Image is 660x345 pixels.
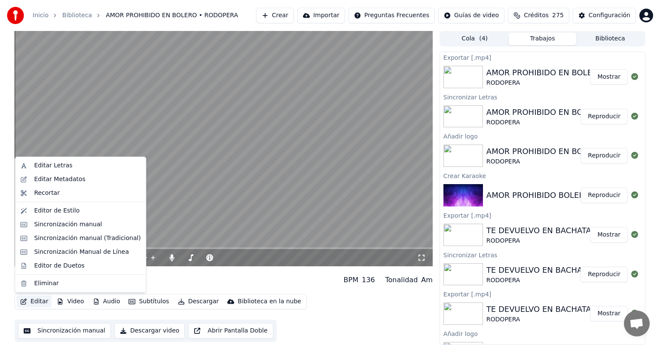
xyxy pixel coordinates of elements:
[486,303,591,315] div: TE DEVUELVO EN BACHATA
[34,279,58,288] div: Eliminar
[590,227,628,243] button: Mostrar
[297,8,345,23] button: Importar
[188,323,273,339] button: Abrir Pantalla Doble
[256,8,294,23] button: Crear
[33,11,49,20] a: Inicio
[440,210,645,220] div: Exportar [.mp4]
[486,264,591,276] div: TE DEVUELVO EN BACHATA
[581,109,628,124] button: Reproducir
[34,220,102,229] div: Sincronización manual
[34,161,72,170] div: Editar Letras
[486,106,604,118] div: AMOR PROHIBIDO EN BOLERO
[440,92,645,102] div: Sincronizar Letras
[486,189,598,201] div: AMOR PROHIBIDO BOLERO 1
[573,8,636,23] button: Configuración
[33,11,238,20] nav: breadcrumb
[348,8,435,23] button: Preguntas Frecuentes
[508,8,569,23] button: Créditos275
[486,315,591,324] div: RODOPERA
[125,296,172,308] button: Subtítulos
[440,131,645,141] div: Añadir logo
[581,148,628,163] button: Reproducir
[34,248,129,256] div: Sincronización Manual de Línea
[34,262,84,270] div: Editor de Duetos
[581,267,628,282] button: Reproducir
[624,311,650,336] div: Chat abierto
[89,296,124,308] button: Audio
[106,11,238,20] span: AMOR PROHIBIDO EN BOLERO • RODOPERA
[509,33,577,45] button: Trabajos
[486,157,604,166] div: RODOPERA
[486,276,591,285] div: RODOPERA
[486,237,591,245] div: RODOPERA
[18,323,111,339] button: Sincronización manual
[581,188,628,203] button: Reproducir
[438,8,504,23] button: Guías de video
[440,170,645,181] div: Crear Karaoke
[62,11,92,20] a: Biblioteca
[34,189,60,197] div: Recortar
[440,328,645,339] div: Añadir logo
[238,297,301,306] div: Biblioteca en la nube
[486,79,604,87] div: RODOPERA
[362,275,375,285] div: 136
[421,275,433,285] div: Am
[590,69,628,85] button: Mostrar
[589,11,630,20] div: Configuración
[34,234,141,243] div: Sincronización manual (Tradicional)
[486,225,591,237] div: TE DEVUELVO EN BACHATA
[385,275,418,285] div: Tonalidad
[114,323,185,339] button: Descargar video
[552,11,564,20] span: 275
[486,145,604,157] div: AMOR PROHIBIDO EN BOLERO
[7,7,24,24] img: youka
[479,34,488,43] span: ( 4 )
[590,306,628,321] button: Mostrar
[486,67,604,79] div: AMOR PROHIBIDO EN BOLERO
[440,250,645,260] div: Sincronizar Letras
[440,52,645,62] div: Exportar [.mp4]
[441,33,509,45] button: Cola
[524,11,549,20] span: Créditos
[344,275,358,285] div: BPM
[486,118,604,127] div: RODOPERA
[17,296,52,308] button: Editar
[34,175,85,184] div: Editar Metadatos
[174,296,223,308] button: Descargar
[53,296,87,308] button: Video
[440,289,645,299] div: Exportar [.mp4]
[576,33,644,45] button: Biblioteca
[34,206,79,215] div: Editor de Estilo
